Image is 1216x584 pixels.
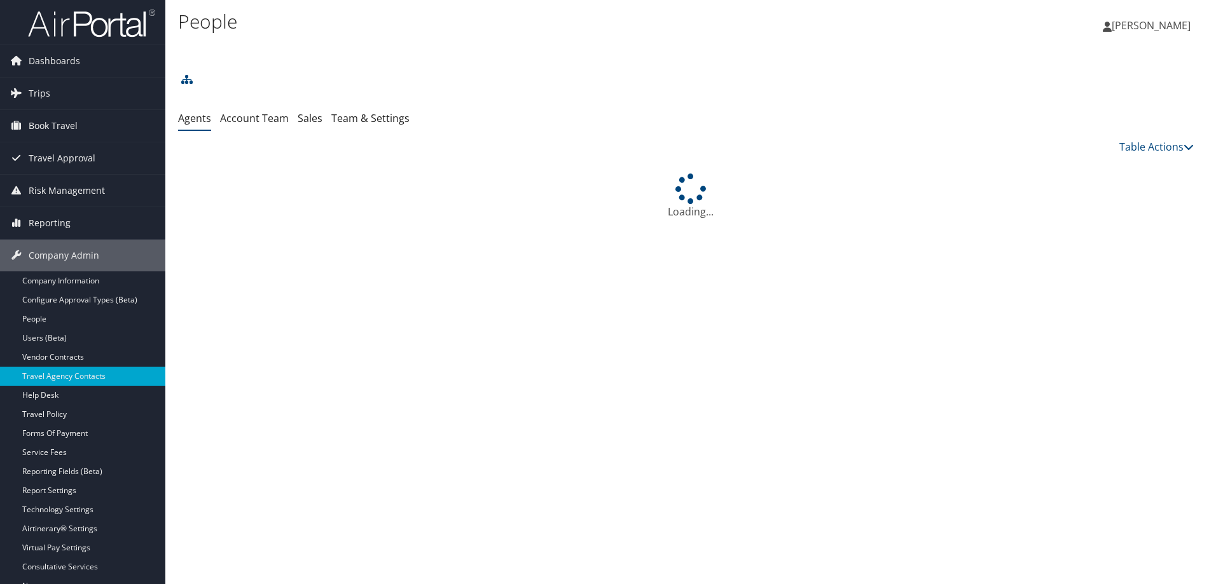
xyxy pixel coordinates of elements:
a: Table Actions [1119,140,1194,154]
span: Company Admin [29,240,99,271]
span: Reporting [29,207,71,239]
span: Trips [29,78,50,109]
span: [PERSON_NAME] [1112,18,1191,32]
a: Agents [178,111,211,125]
a: [PERSON_NAME] [1103,6,1203,44]
h1: People [178,8,862,35]
span: Book Travel [29,110,78,142]
a: Team & Settings [331,111,410,125]
span: Travel Approval [29,142,95,174]
a: Account Team [220,111,289,125]
a: Sales [298,111,322,125]
span: Risk Management [29,175,105,207]
img: airportal-logo.png [28,8,155,38]
span: Dashboards [29,45,80,77]
div: Loading... [178,173,1203,219]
